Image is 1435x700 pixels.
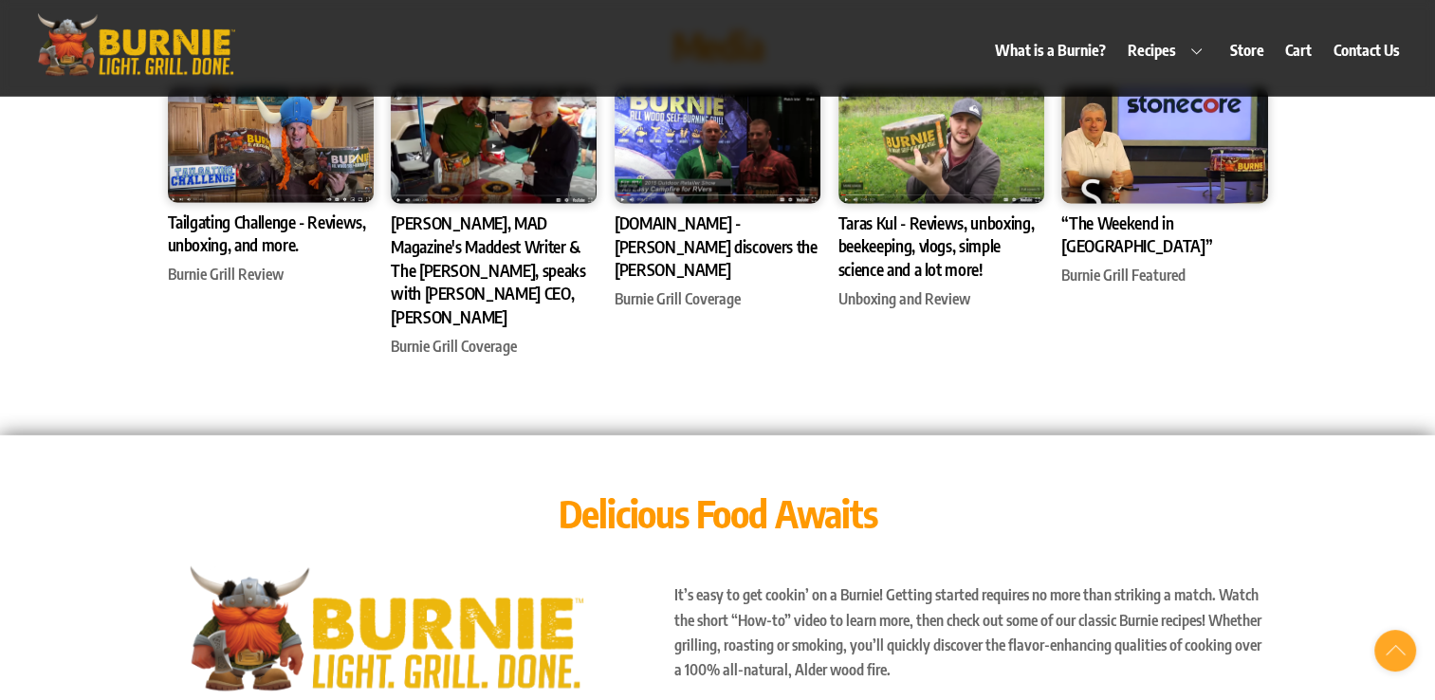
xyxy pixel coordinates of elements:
img: Dick DeBartolo, MAD Magazine's Maddest Writer & The Giz Wiz, speaks with Burnie CEO, Carl Spadaro [391,87,597,204]
img: Tailgating Challenge - Reviews, unboxing, and more. [168,87,374,203]
a: [DOMAIN_NAME] - [PERSON_NAME] discovers the [PERSON_NAME] [615,212,818,280]
a: Store [1221,28,1273,72]
a: What is a Burnie? [986,28,1115,72]
img: Taras Kul - Reviews, unboxing, beekeeping, vlogs, simple science and a lot more! [838,87,1044,204]
img: “The Weekend in Jacksonville” [1061,87,1267,204]
div: Burnie Grill Coverage [615,286,820,311]
a: “The Weekend in [GEOGRAPHIC_DATA]” [1061,212,1212,257]
img: TheFitRV.com - James discovers the Burnie Grill [615,87,820,204]
div: Burnie Grill Review [168,262,374,286]
span: Delicious Food Awaits [559,489,877,537]
a: Cart [1277,28,1321,72]
img: burniegrill.com-logo-high-res-2020110_500px [27,9,245,81]
div: Unboxing and Review [838,286,1044,311]
p: It’s easy to get cookin’ on a Burnie! Getting started requires no more than striking a match. Wat... [673,582,1267,683]
div: Burnie Grill Featured [1061,263,1267,287]
img: burniegrill.com-logo-high-res-2020110_500px [168,562,602,696]
a: Taras Kul - Reviews, unboxing, beekeeping, vlogs, simple science and a lot more! [838,212,1034,280]
a: Recipes [1118,28,1219,72]
div: Burnie Grill Coverage [391,334,597,359]
a: [PERSON_NAME], MAD Magazine's Maddest Writer & The [PERSON_NAME], speaks with [PERSON_NAME] CEO, ... [391,212,585,327]
a: Burnie Grill [27,54,245,86]
a: Tailgating Challenge - Reviews, unboxing, and more. [168,212,366,256]
a: Contact Us [1324,28,1408,72]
